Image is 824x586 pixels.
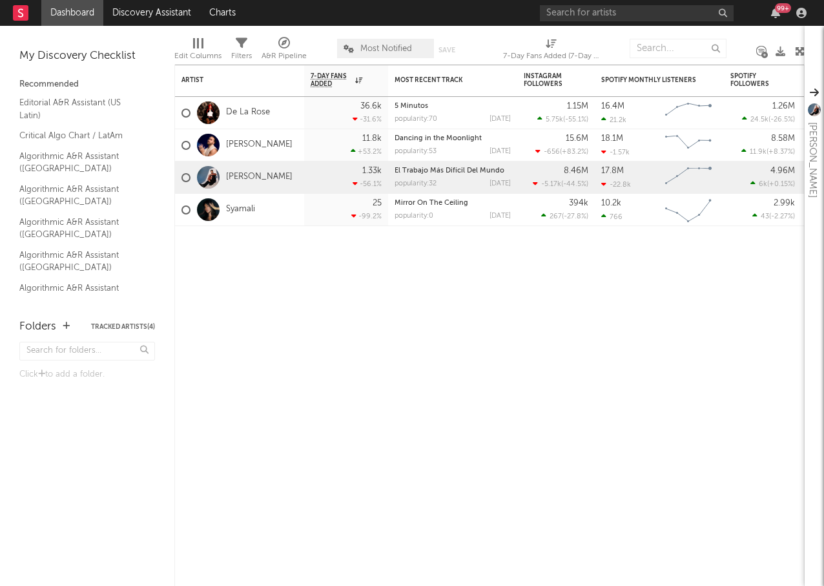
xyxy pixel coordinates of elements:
[769,181,793,188] span: +0.15 %
[535,147,588,156] div: ( )
[541,181,561,188] span: -5.17k
[533,180,588,188] div: ( )
[395,135,482,142] a: Dancing in the Moonlight
[19,215,142,242] a: Algorithmic A&R Assistant ([GEOGRAPHIC_DATA])
[360,102,382,110] div: 36.6k
[565,116,586,123] span: -55.1 %
[19,342,155,361] input: Search for folders...
[524,72,569,88] div: Instagram Followers
[564,167,588,175] div: 8.46M
[771,213,793,220] span: -2.27 %
[730,72,776,88] div: Spotify Followers
[544,149,560,156] span: -656
[489,116,511,123] div: [DATE]
[395,148,437,155] div: popularity: 53
[564,213,586,220] span: -27.8 %
[770,167,795,175] div: 4.96M
[750,180,795,188] div: ( )
[567,102,588,110] div: 1.15M
[540,5,734,21] input: Search for artists
[566,134,588,143] div: 15.6M
[601,134,623,143] div: 18.1M
[742,115,795,123] div: ( )
[19,129,142,143] a: Critical Algo Chart / LatAm
[360,45,412,53] span: Most Notified
[353,180,382,188] div: -56.1 %
[659,97,717,129] svg: Chart title
[231,32,252,70] div: Filters
[395,76,491,84] div: Most Recent Track
[775,3,791,13] div: 99 +
[601,199,621,207] div: 10.2k
[231,48,252,64] div: Filters
[174,32,221,70] div: Edit Columns
[351,212,382,220] div: -99.2 %
[601,102,624,110] div: 16.4M
[19,182,142,209] a: Algorithmic A&R Assistant ([GEOGRAPHIC_DATA])
[262,32,307,70] div: A&R Pipeline
[362,167,382,175] div: 1.33k
[19,77,155,92] div: Recommended
[353,115,382,123] div: -31.6 %
[562,149,586,156] span: +83.2 %
[601,213,623,221] div: 766
[569,199,588,207] div: 394k
[750,116,768,123] span: 24.5k
[489,148,511,155] div: [DATE]
[774,199,795,207] div: 2.99k
[19,319,56,335] div: Folders
[771,134,795,143] div: 8.58M
[772,102,795,110] div: 1.26M
[601,167,624,175] div: 17.8M
[601,148,630,156] div: -1.57k
[19,149,142,176] a: Algorithmic A&R Assistant ([GEOGRAPHIC_DATA])
[659,162,717,194] svg: Chart title
[601,180,631,189] div: -22.8k
[19,48,155,64] div: My Discovery Checklist
[311,72,352,88] span: 7-Day Fans Added
[770,116,793,123] span: -26.5 %
[541,212,588,220] div: ( )
[752,212,795,220] div: ( )
[503,48,600,64] div: 7-Day Fans Added (7-Day Fans Added)
[659,129,717,162] svg: Chart title
[805,122,820,198] div: [PERSON_NAME]
[226,140,293,151] a: [PERSON_NAME]
[601,116,626,124] div: 21.2k
[759,181,767,188] span: 6k
[395,213,433,220] div: popularity: 0
[563,181,586,188] span: -44.5 %
[362,134,382,143] div: 11.8k
[262,48,307,64] div: A&R Pipeline
[537,115,588,123] div: ( )
[550,213,562,220] span: 267
[373,199,382,207] div: 25
[659,194,717,226] svg: Chart title
[503,32,600,70] div: 7-Day Fans Added (7-Day Fans Added)
[395,103,511,110] div: 5 Minutos
[489,213,511,220] div: [DATE]
[395,200,511,207] div: Mirror On The Ceiling
[19,281,142,308] a: Algorithmic A&R Assistant ([GEOGRAPHIC_DATA])
[761,213,769,220] span: 43
[19,96,142,122] a: Editorial A&R Assistant (US Latin)
[91,324,155,330] button: Tracked Artists(4)
[174,48,221,64] div: Edit Columns
[226,107,270,118] a: De La Rose
[546,116,563,123] span: 5.75k
[438,47,455,54] button: Save
[395,103,428,110] a: 5 Minutos
[19,367,155,382] div: Click to add a folder.
[630,39,726,58] input: Search...
[395,135,511,142] div: Dancing in the Moonlight
[771,8,780,18] button: 99+
[19,248,142,275] a: Algorithmic A&R Assistant ([GEOGRAPHIC_DATA])
[395,180,437,187] div: popularity: 32
[489,180,511,187] div: [DATE]
[181,76,278,84] div: Artist
[768,149,793,156] span: +8.37 %
[750,149,767,156] span: 11.9k
[601,76,698,84] div: Spotify Monthly Listeners
[395,167,511,174] div: El Trabajo Más Difícil Del Mundo
[395,167,504,174] a: El Trabajo Más Difícil Del Mundo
